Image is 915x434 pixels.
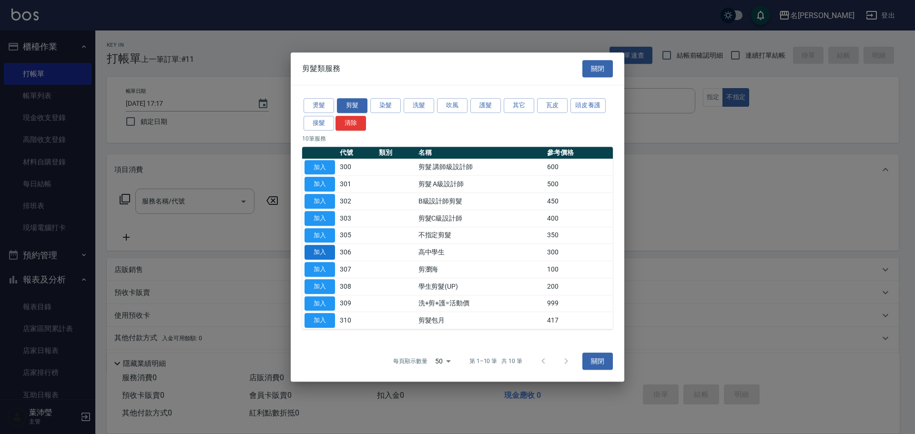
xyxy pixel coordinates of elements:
[337,210,376,227] td: 303
[545,312,613,329] td: 417
[335,116,366,131] button: 清除
[305,160,335,175] button: 加入
[545,244,613,261] td: 300
[305,211,335,226] button: 加入
[337,159,376,176] td: 300
[304,98,334,113] button: 燙髮
[337,193,376,210] td: 302
[337,312,376,329] td: 310
[504,98,534,113] button: 其它
[416,227,545,244] td: 不指定剪髮
[337,244,376,261] td: 306
[370,98,401,113] button: 染髮
[416,244,545,261] td: 高中學生
[545,278,613,295] td: 200
[545,295,613,312] td: 999
[305,228,335,243] button: 加入
[337,227,376,244] td: 305
[304,116,334,131] button: 接髮
[582,60,613,78] button: 關閉
[337,98,367,113] button: 剪髮
[570,98,606,113] button: 頭皮養護
[470,98,501,113] button: 護髮
[545,261,613,278] td: 100
[545,176,613,193] td: 500
[416,278,545,295] td: 學生剪髮(UP)
[337,278,376,295] td: 308
[337,261,376,278] td: 307
[302,134,613,143] p: 10 筆服務
[416,176,545,193] td: 剪髮 A級設計師
[305,245,335,260] button: 加入
[582,353,613,370] button: 關閉
[404,98,434,113] button: 洗髮
[305,296,335,311] button: 加入
[416,312,545,329] td: 剪髮包月
[376,147,416,159] th: 類別
[305,279,335,294] button: 加入
[545,227,613,244] td: 350
[337,176,376,193] td: 301
[302,64,340,73] span: 剪髮類服務
[545,210,613,227] td: 400
[416,261,545,278] td: 剪瀏海
[337,295,376,312] td: 309
[416,210,545,227] td: 剪髮C級設計師
[437,98,468,113] button: 吹風
[393,357,427,365] p: 每頁顯示數量
[431,348,454,374] div: 50
[545,159,613,176] td: 600
[416,147,545,159] th: 名稱
[305,262,335,277] button: 加入
[416,193,545,210] td: B級設計師剪髮
[537,98,568,113] button: 瓦皮
[469,357,522,365] p: 第 1–10 筆 共 10 筆
[305,177,335,192] button: 加入
[305,313,335,328] button: 加入
[337,147,376,159] th: 代號
[416,295,545,312] td: 洗+剪+護=活動價
[305,194,335,209] button: 加入
[416,159,545,176] td: 剪髮 講師級設計師
[545,193,613,210] td: 450
[545,147,613,159] th: 參考價格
